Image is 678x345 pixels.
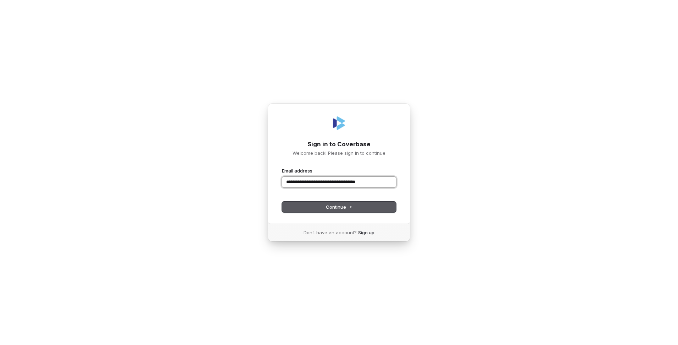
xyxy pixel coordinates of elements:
[326,204,352,210] span: Continue
[282,150,396,156] p: Welcome back! Please sign in to continue
[304,229,357,236] span: Don’t have an account?
[282,202,396,212] button: Continue
[330,115,348,132] img: Coverbase
[358,229,374,236] a: Sign up
[282,140,396,149] h1: Sign in to Coverbase
[282,168,312,174] label: Email address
